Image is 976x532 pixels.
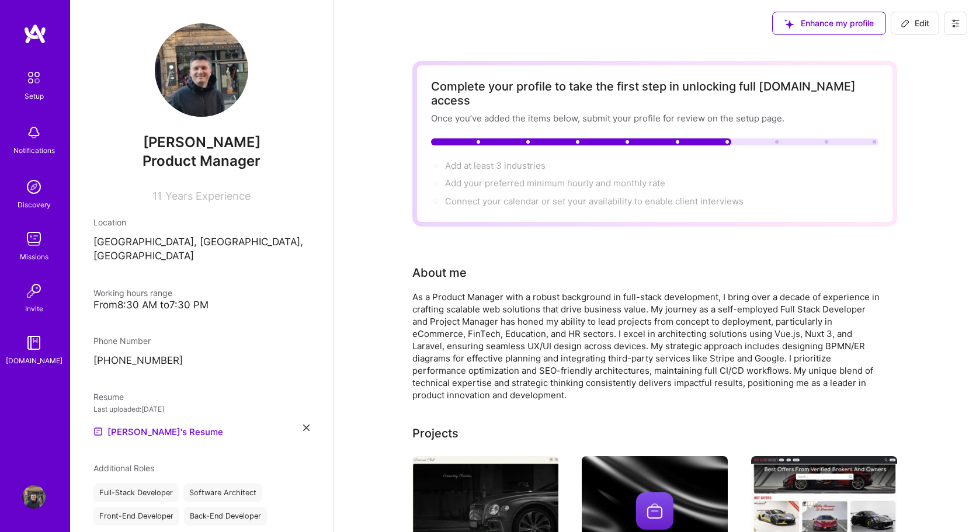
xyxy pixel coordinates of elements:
div: About me [412,264,467,281]
span: Years Experience [165,190,251,202]
a: [PERSON_NAME]'s Resume [93,425,223,439]
div: Software Architect [183,484,262,502]
button: Edit [891,12,939,35]
img: Company logo [636,492,673,530]
div: Last uploaded: [DATE] [93,403,310,415]
span: 11 [152,190,162,202]
span: Edit [901,18,929,29]
div: Front-End Developer [93,507,179,526]
p: [GEOGRAPHIC_DATA], [GEOGRAPHIC_DATA], [GEOGRAPHIC_DATA] [93,235,310,263]
div: Projects [412,425,459,442]
div: Full-Stack Developer [93,484,179,502]
div: Invite [25,302,43,315]
div: Setup [25,90,44,102]
img: discovery [22,175,46,199]
div: [DOMAIN_NAME] [6,354,62,367]
div: As a Product Manager with a robust background in full-stack development, I bring over a decade of... [412,291,880,401]
div: Discovery [18,199,51,211]
span: Working hours range [93,288,172,298]
div: Location [93,216,310,228]
div: Once you’ve added the items below, submit your profile for review on the setup page. [431,112,878,124]
span: Product Manager [143,152,261,169]
span: Connect your calendar or set your availability to enable client interviews [445,196,744,207]
img: User Avatar [22,485,46,509]
a: User Avatar [19,485,48,509]
img: Invite [22,279,46,302]
span: [PERSON_NAME] [93,134,310,151]
div: From 8:30 AM to 7:30 PM [93,299,310,311]
img: Resume [93,427,103,436]
img: bell [22,121,46,144]
span: Phone Number [93,336,151,346]
p: [PHONE_NUMBER] [93,354,310,368]
span: Add at least 3 industries [445,160,546,171]
img: teamwork [22,227,46,251]
span: Additional Roles [93,463,154,473]
i: icon Close [303,425,310,431]
span: Resume [93,392,124,402]
span: Add your preferred minimum hourly and monthly rate [445,178,665,189]
img: guide book [22,331,46,354]
img: logo [23,23,47,44]
div: Complete your profile to take the first step in unlocking full [DOMAIN_NAME] access [431,79,878,107]
img: User Avatar [155,23,248,117]
div: Back-End Developer [184,507,267,526]
div: Notifications [13,144,55,157]
div: Missions [20,251,48,263]
img: setup [22,65,46,90]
